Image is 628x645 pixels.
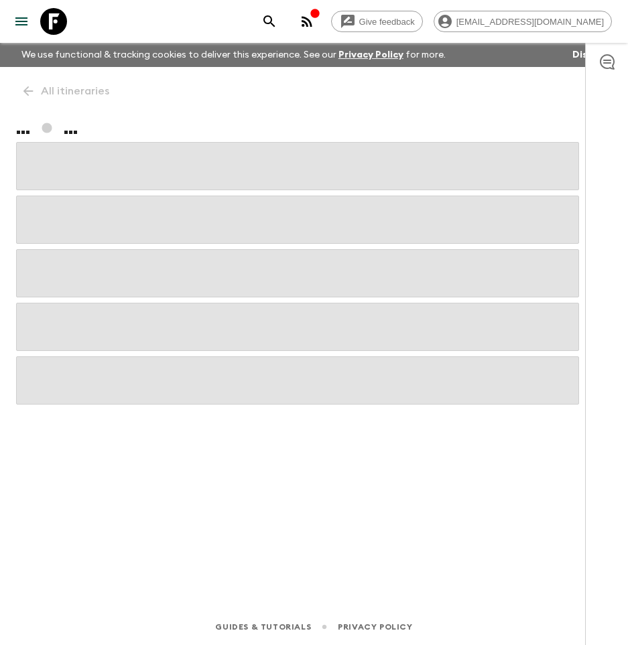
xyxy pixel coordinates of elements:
[434,11,612,32] div: [EMAIL_ADDRESS][DOMAIN_NAME]
[331,11,423,32] a: Give feedback
[8,8,35,35] button: menu
[16,43,451,67] p: We use functional & tracking cookies to deliver this experience. See our for more.
[215,620,311,634] a: Guides & Tutorials
[16,115,579,142] h1: ... ...
[338,620,412,634] a: Privacy Policy
[256,8,283,35] button: search adventures
[338,50,403,60] a: Privacy Policy
[449,17,611,27] span: [EMAIL_ADDRESS][DOMAIN_NAME]
[569,46,612,64] button: Dismiss
[352,17,422,27] span: Give feedback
